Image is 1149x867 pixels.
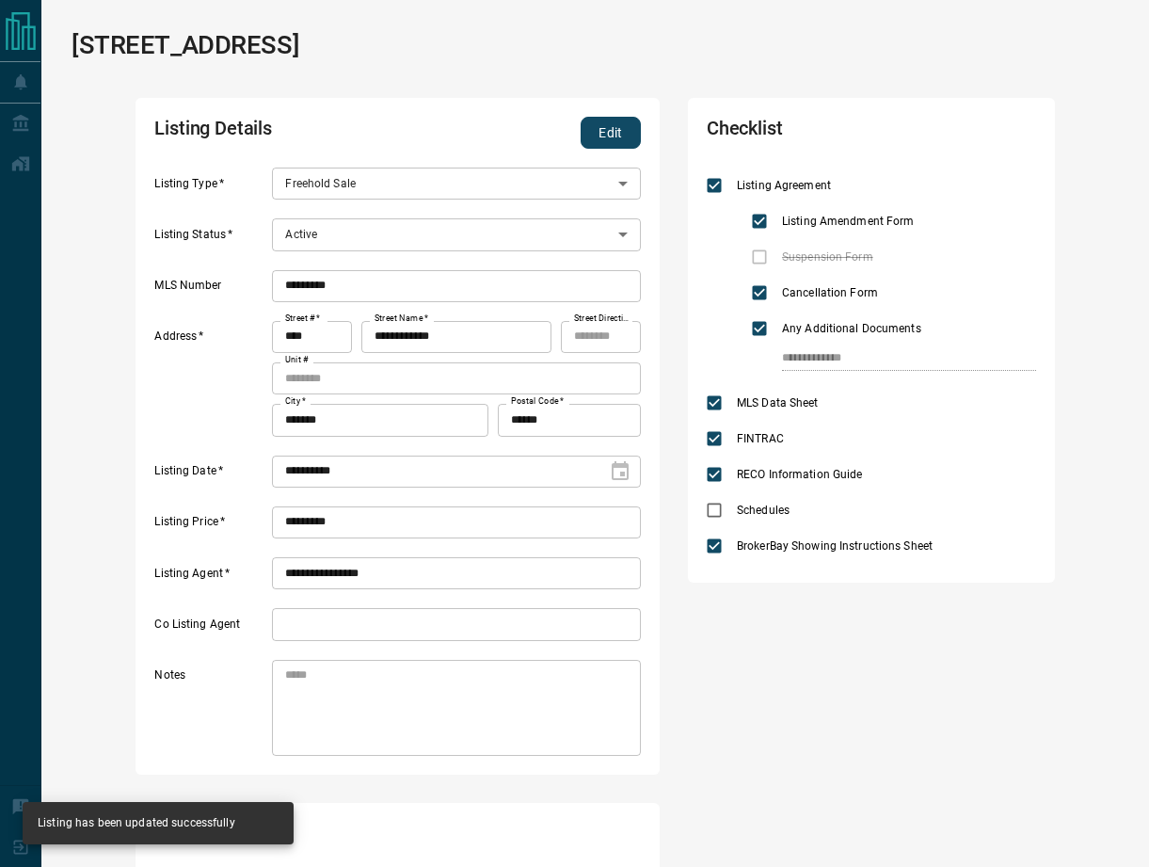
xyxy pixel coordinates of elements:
label: City [285,395,306,408]
span: Any Additional Documents [777,320,926,337]
span: Schedules [732,502,794,519]
h2: Documents [154,822,446,854]
span: FINTRAC [732,430,789,447]
label: Co Listing Agent [154,617,267,641]
button: Edit [581,117,641,149]
div: Listing has been updated successfully [38,808,235,839]
span: RECO Information Guide [732,466,867,483]
label: Address [154,329,267,436]
h2: Checklist [707,117,904,149]
label: Listing Date [154,463,267,488]
label: MLS Number [154,278,267,302]
span: BrokerBay Showing Instructions Sheet [732,538,937,554]
span: Cancellation Form [777,284,883,301]
label: Listing Type [154,176,267,201]
h1: [STREET_ADDRESS] [72,30,299,60]
span: Listing Amendment Form [777,213,918,230]
input: checklist input [782,346,997,371]
label: Unit # [285,354,309,366]
label: Street Direction [574,313,630,325]
span: Suspension Form [777,249,878,265]
label: Listing Agent [154,566,267,590]
span: MLS Data Sheet [732,394,823,411]
div: Freehold Sale [272,168,641,200]
label: Street Name [375,313,428,325]
label: Listing Status [154,227,267,251]
div: Active [272,218,641,250]
label: Street # [285,313,320,325]
label: Listing Price [154,514,267,538]
span: Listing Agreement [732,177,836,194]
label: Notes [154,667,267,756]
h2: Listing Details [154,117,446,149]
label: Postal Code [511,395,564,408]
